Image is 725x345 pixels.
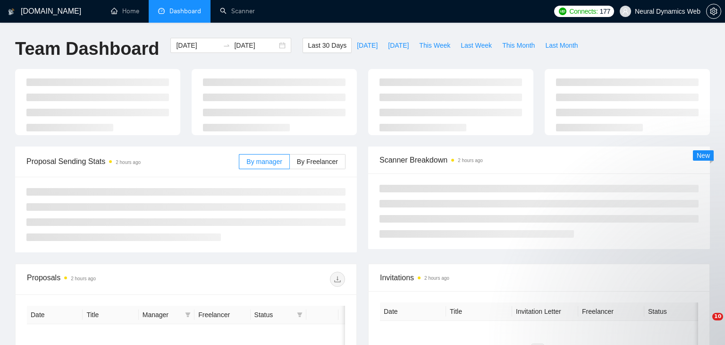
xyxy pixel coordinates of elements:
[254,310,293,320] span: Status
[540,38,583,53] button: Last Month
[569,6,598,17] span: Connects:
[545,40,578,51] span: Last Month
[297,312,303,318] span: filter
[223,42,230,49] span: swap-right
[388,40,409,51] span: [DATE]
[27,272,186,287] div: Proposals
[497,38,540,53] button: This Month
[502,40,535,51] span: This Month
[380,302,446,321] th: Date
[707,8,721,15] span: setting
[111,7,139,15] a: homeHome
[158,8,165,14] span: dashboard
[712,313,723,320] span: 10
[8,4,15,19] img: logo
[183,308,193,322] span: filter
[143,310,181,320] span: Manager
[26,155,239,167] span: Proposal Sending Stats
[352,38,383,53] button: [DATE]
[600,6,610,17] span: 177
[706,8,721,15] a: setting
[414,38,455,53] button: This Week
[458,158,483,163] time: 2 hours ago
[27,306,83,324] th: Date
[559,8,566,15] img: upwork-logo.png
[446,302,512,321] th: Title
[223,42,230,49] span: to
[176,40,219,51] input: Start date
[185,312,191,318] span: filter
[455,38,497,53] button: Last Week
[357,40,378,51] span: [DATE]
[308,40,346,51] span: Last 30 Days
[693,313,716,336] iframe: Intercom live chat
[424,276,449,281] time: 2 hours ago
[220,7,255,15] a: searchScanner
[419,40,450,51] span: This Week
[380,272,698,284] span: Invitations
[139,306,194,324] th: Manager
[706,4,721,19] button: setting
[169,7,201,15] span: Dashboard
[461,40,492,51] span: Last Week
[379,154,699,166] span: Scanner Breakdown
[512,302,578,321] th: Invitation Letter
[622,8,629,15] span: user
[116,160,141,165] time: 2 hours ago
[15,38,159,60] h1: Team Dashboard
[297,158,338,165] span: By Freelancer
[71,276,96,281] time: 2 hours ago
[303,38,352,53] button: Last 30 Days
[83,306,138,324] th: Title
[383,38,414,53] button: [DATE]
[234,40,277,51] input: End date
[246,158,282,165] span: By manager
[295,308,304,322] span: filter
[194,306,250,324] th: Freelancer
[697,152,710,159] span: New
